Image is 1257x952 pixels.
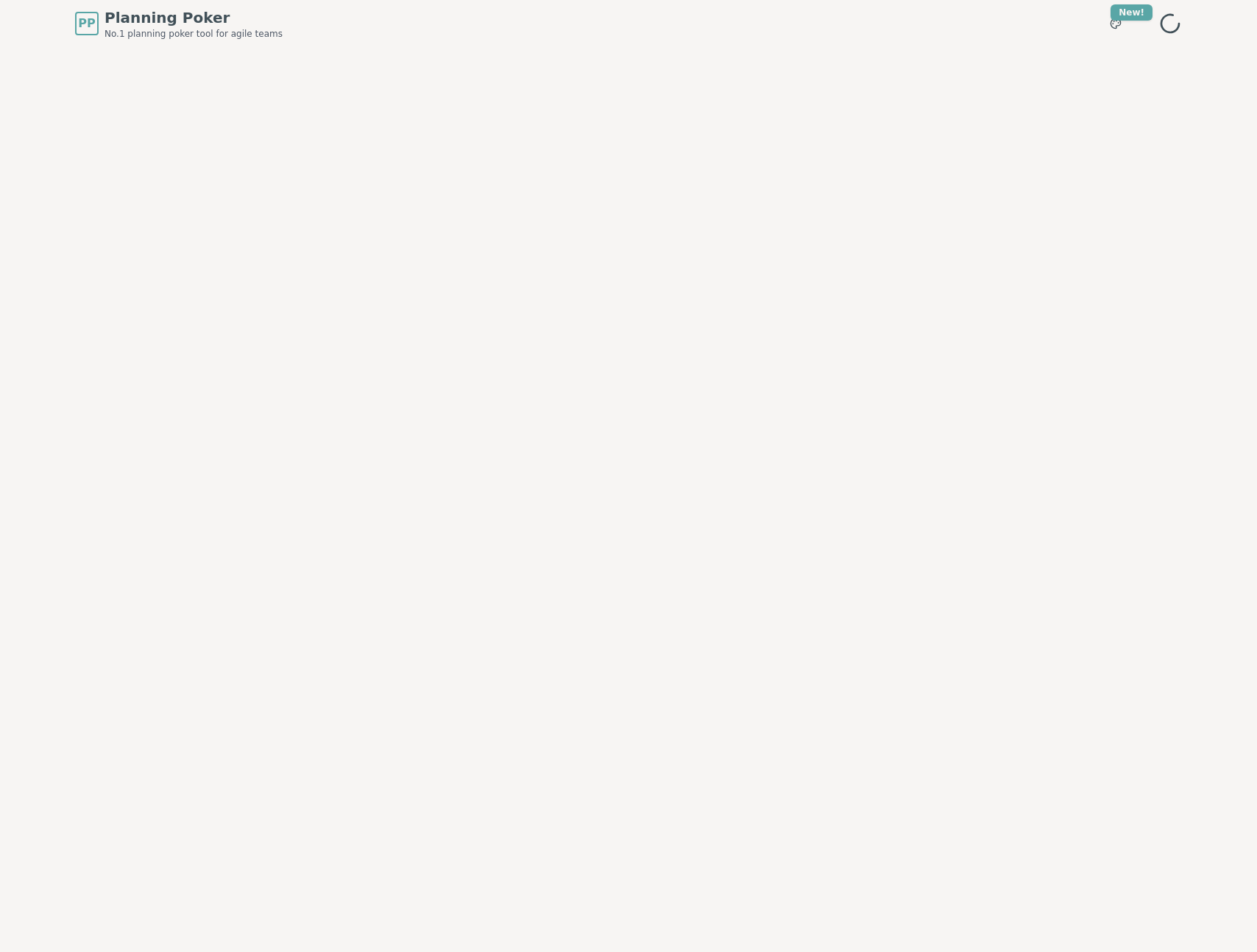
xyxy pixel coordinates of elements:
button: New! [1102,10,1129,37]
span: PP [78,15,95,32]
a: PPPlanning PokerNo.1 planning poker tool for agile teams [75,7,283,40]
div: New! [1111,4,1152,21]
span: No.1 planning poker tool for agile teams [105,28,283,40]
span: Planning Poker [105,7,283,28]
